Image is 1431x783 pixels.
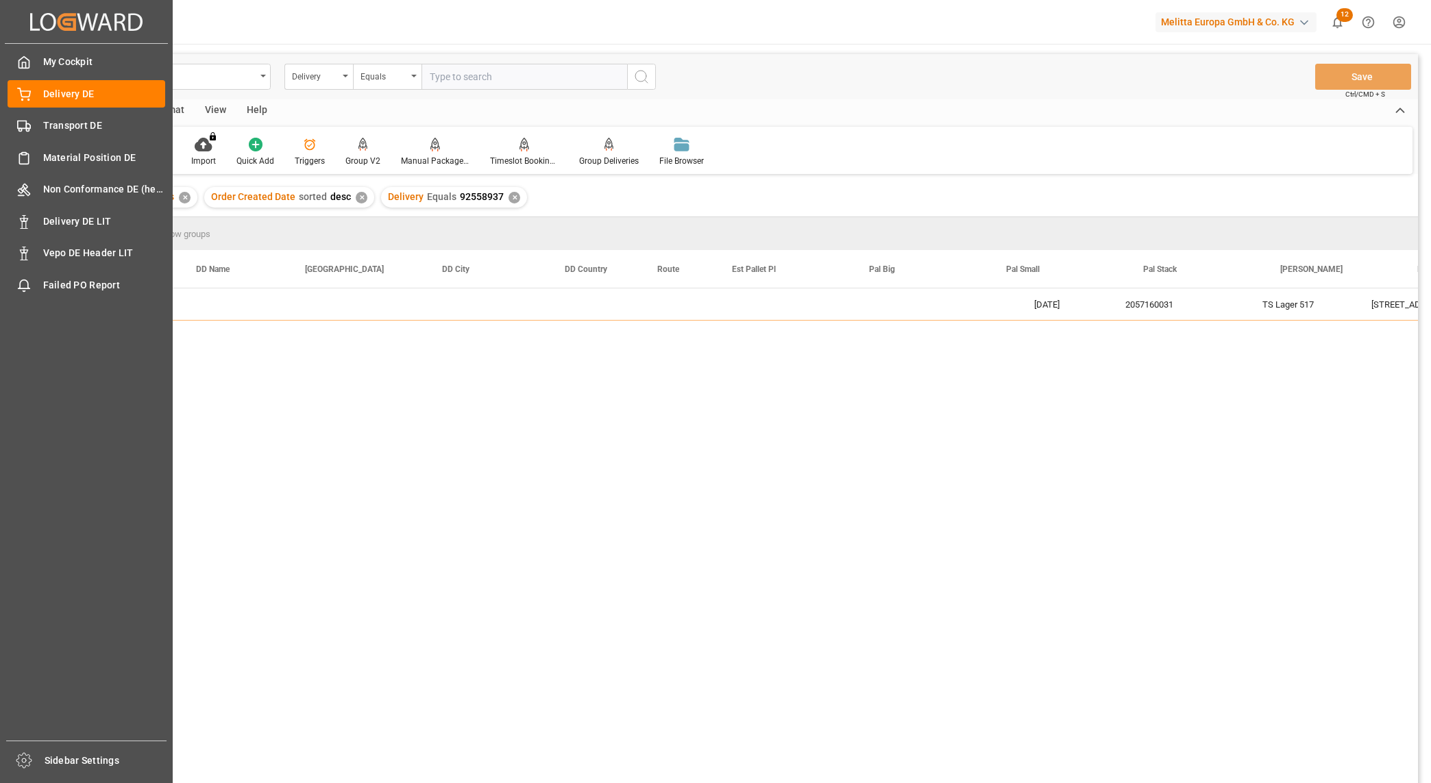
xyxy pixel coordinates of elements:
[1322,7,1353,38] button: show 12 new notifications
[8,176,165,203] a: Non Conformance DE (header)
[401,155,469,167] div: Manual Package TypeDetermination
[657,264,679,274] span: Route
[509,192,520,203] div: ✕
[196,264,230,274] span: DD Name
[627,64,656,90] button: search button
[869,264,895,274] span: Pal Big
[8,80,165,107] a: Delivery DE
[211,191,295,202] span: Order Created Date
[1018,288,1109,320] div: [DATE]
[460,191,504,202] span: 92558937
[388,191,424,202] span: Delivery
[45,754,167,768] span: Sidebar Settings
[179,192,191,203] div: ✕
[565,264,607,274] span: DD Country
[8,112,165,139] a: Transport DE
[299,191,327,202] span: sorted
[43,214,166,229] span: Delivery DE LIT
[356,192,367,203] div: ✕
[421,64,627,90] input: Type to search
[345,155,380,167] div: Group V2
[1353,7,1384,38] button: Help Center
[1155,9,1322,35] button: Melitta Europa GmbH & Co. KG
[43,119,166,133] span: Transport DE
[330,191,351,202] span: desc
[305,264,384,274] span: [GEOGRAPHIC_DATA]
[8,49,165,75] a: My Cockpit
[295,155,325,167] div: Triggers
[442,264,469,274] span: DD City
[1280,264,1343,274] span: [PERSON_NAME]
[732,264,776,274] span: Est Pallet Pl
[195,99,236,123] div: View
[1246,288,1355,320] div: TS Lager 517
[43,151,166,165] span: Material Position DE
[284,64,353,90] button: open menu
[1315,64,1411,90] button: Save
[1109,288,1246,320] div: 2057160031
[236,99,278,123] div: Help
[43,55,166,69] span: My Cockpit
[353,64,421,90] button: open menu
[1143,264,1177,274] span: Pal Stack
[43,87,166,101] span: Delivery DE
[8,144,165,171] a: Material Position DE
[579,155,639,167] div: Group Deliveries
[8,240,165,266] a: Vepo DE Header LIT
[490,155,559,167] div: Timeslot Booking Report
[659,155,704,167] div: File Browser
[1345,89,1385,99] span: Ctrl/CMD + S
[8,208,165,234] a: Delivery DE LIT
[1006,264,1040,274] span: Pal Small
[360,67,407,83] div: Equals
[1155,12,1317,32] div: Melitta Europa GmbH & Co. KG
[292,67,339,83] div: Delivery
[43,182,166,197] span: Non Conformance DE (header)
[43,278,166,293] span: Failed PO Report
[8,271,165,298] a: Failed PO Report
[43,246,166,260] span: Vepo DE Header LIT
[1336,8,1353,22] span: 12
[236,155,274,167] div: Quick Add
[427,191,456,202] span: Equals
